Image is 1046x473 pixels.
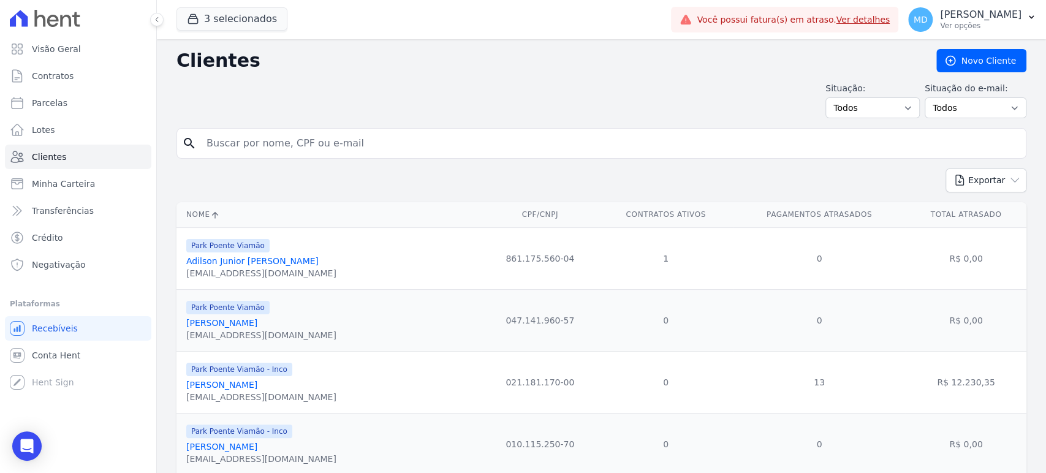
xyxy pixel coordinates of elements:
td: R$ 0,00 [906,227,1026,289]
div: Plataformas [10,297,146,311]
td: R$ 12.230,35 [906,351,1026,413]
a: Clientes [5,145,151,169]
td: 0 [599,351,733,413]
i: search [182,136,197,151]
th: Nome [176,202,482,227]
a: Recebíveis [5,316,151,341]
a: Parcelas [5,91,151,115]
th: Total Atrasado [906,202,1026,227]
span: Park Poente Viamão [186,301,270,314]
button: Exportar [946,168,1026,192]
span: Parcelas [32,97,67,109]
td: 13 [733,351,906,413]
button: 3 selecionados [176,7,287,31]
span: Park Poente Viamão - Inco [186,425,292,438]
a: Contratos [5,64,151,88]
td: 0 [733,289,906,351]
a: [PERSON_NAME] [186,318,257,328]
p: Ver opções [940,21,1021,31]
td: 0 [733,227,906,289]
span: MD [914,15,928,24]
div: [EMAIL_ADDRESS][DOMAIN_NAME] [186,267,336,279]
span: Negativação [32,259,86,271]
span: Park Poente Viamão - Inco [186,363,292,376]
td: 1 [599,227,733,289]
td: 047.141.960-57 [482,289,599,351]
span: Recebíveis [32,322,78,335]
label: Situação do e-mail: [925,82,1026,95]
div: [EMAIL_ADDRESS][DOMAIN_NAME] [186,453,336,465]
button: MD [PERSON_NAME] Ver opções [898,2,1046,37]
span: Contratos [32,70,74,82]
div: [EMAIL_ADDRESS][DOMAIN_NAME] [186,391,336,403]
a: Negativação [5,252,151,277]
td: 0 [599,289,733,351]
a: Conta Hent [5,343,151,368]
a: Minha Carteira [5,172,151,196]
a: Novo Cliente [936,49,1026,72]
h2: Clientes [176,50,917,72]
a: Adilson Junior [PERSON_NAME] [186,256,319,266]
a: Ver detalhes [836,15,890,25]
th: Contratos Ativos [599,202,733,227]
a: [PERSON_NAME] [186,442,257,452]
span: Você possui fatura(s) em atraso. [697,13,890,26]
td: 861.175.560-04 [482,227,599,289]
a: Visão Geral [5,37,151,61]
span: Clientes [32,151,66,163]
span: Minha Carteira [32,178,95,190]
span: Transferências [32,205,94,217]
p: [PERSON_NAME] [940,9,1021,21]
div: Open Intercom Messenger [12,431,42,461]
a: Transferências [5,199,151,223]
td: R$ 0,00 [906,289,1026,351]
label: Situação: [825,82,920,95]
th: Pagamentos Atrasados [733,202,906,227]
td: 021.181.170-00 [482,351,599,413]
span: Visão Geral [32,43,81,55]
a: [PERSON_NAME] [186,380,257,390]
a: Lotes [5,118,151,142]
input: Buscar por nome, CPF ou e-mail [199,131,1021,156]
div: [EMAIL_ADDRESS][DOMAIN_NAME] [186,329,336,341]
span: Conta Hent [32,349,80,361]
span: Crédito [32,232,63,244]
th: CPF/CNPJ [482,202,599,227]
span: Lotes [32,124,55,136]
span: Park Poente Viamão [186,239,270,252]
a: Crédito [5,225,151,250]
